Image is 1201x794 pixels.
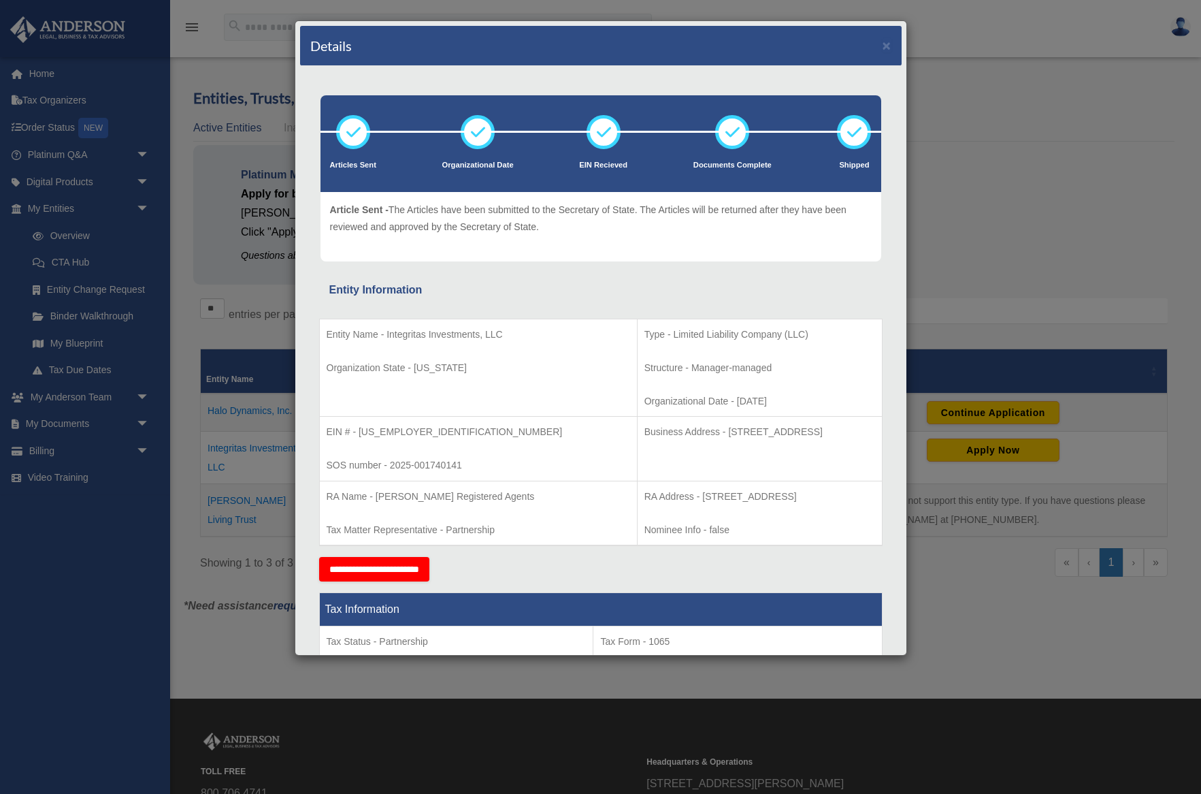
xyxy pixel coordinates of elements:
button: × [883,38,891,52]
p: Articles Sent [330,159,376,172]
p: Nominee Info - false [644,522,875,539]
p: EIN # - [US_EMPLOYER_IDENTIFICATION_NUMBER] [327,424,630,441]
p: RA Address - [STREET_ADDRESS] [644,488,875,505]
p: RA Name - [PERSON_NAME] Registered Agents [327,488,630,505]
p: Tax Form - 1065 [600,633,874,650]
p: Shipped [837,159,871,172]
p: SOS number - 2025-001740141 [327,457,630,474]
p: Documents Complete [693,159,772,172]
p: The Articles have been submitted to the Secretary of State. The Articles will be returned after t... [330,202,872,235]
div: Entity Information [329,281,872,300]
th: Tax Information [319,593,882,626]
p: Business Address - [STREET_ADDRESS] [644,424,875,441]
p: Type - Limited Liability Company (LLC) [644,326,875,343]
p: Entity Name - Integritas Investments, LLC [327,326,630,343]
span: Article Sent - [330,204,389,215]
p: Organizational Date [442,159,514,172]
p: Tax Matter Representative - Partnership [327,522,630,539]
p: Organizational Date - [DATE] [644,393,875,410]
p: Organization State - [US_STATE] [327,360,630,377]
td: Tax Period Type - Calendar Year [319,626,593,727]
p: Structure - Manager-managed [644,360,875,377]
p: EIN Recieved [579,159,627,172]
p: Tax Status - Partnership [327,633,587,650]
h4: Details [310,36,352,55]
